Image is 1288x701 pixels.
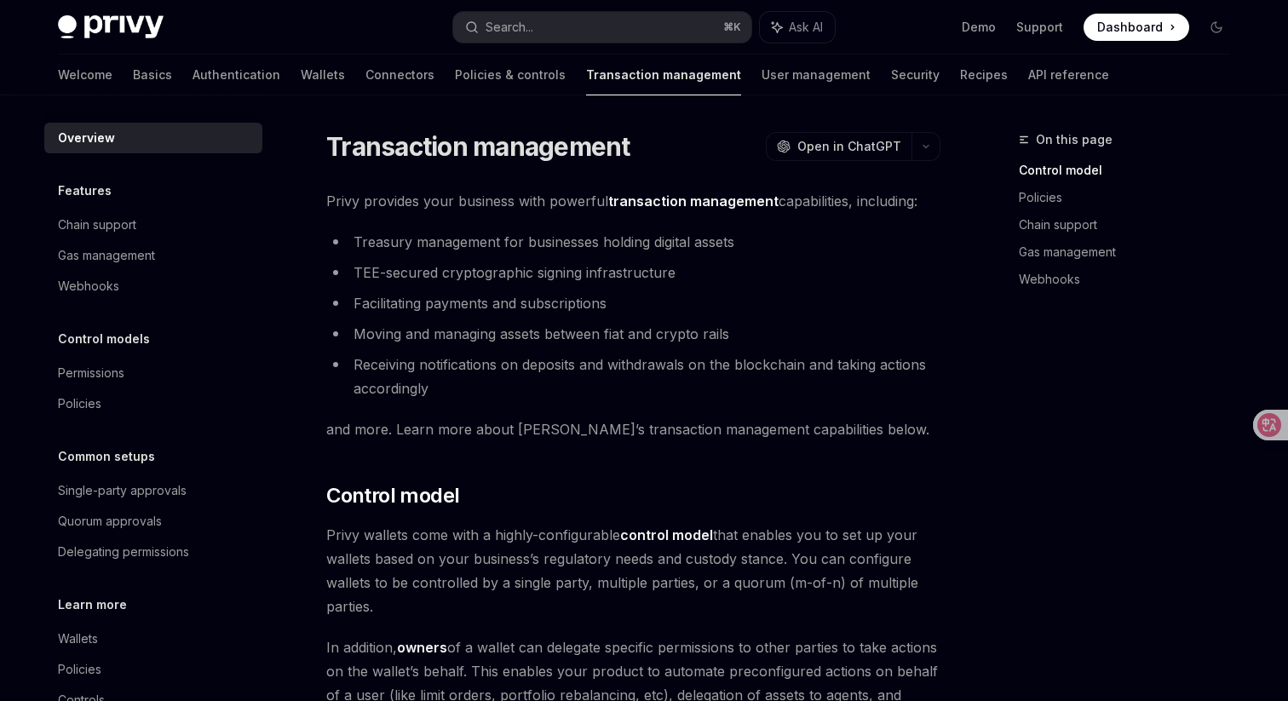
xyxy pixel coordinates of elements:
span: Dashboard [1097,19,1163,36]
div: Permissions [58,363,124,383]
strong: control model [620,526,713,543]
a: Support [1016,19,1063,36]
div: Gas management [58,245,155,266]
div: Policies [58,659,101,680]
a: Wallets [301,55,345,95]
div: Chain support [58,215,136,235]
span: Ask AI [789,19,823,36]
a: Gas management [1019,238,1244,266]
a: Policies [1019,184,1244,211]
a: User management [762,55,871,95]
span: Privy provides your business with powerful capabilities, including: [326,189,940,213]
a: Gas management [44,240,262,271]
a: control model [620,526,713,544]
a: Overview [44,123,262,153]
a: Dashboard [1084,14,1189,41]
a: Basics [133,55,172,95]
li: TEE-secured cryptographic signing infrastructure [326,261,940,284]
span: Privy wallets come with a highly-configurable that enables you to set up your wallets based on yo... [326,523,940,618]
div: Quorum approvals [58,511,162,531]
a: Transaction management [586,55,741,95]
button: Ask AI [760,12,835,43]
h1: Transaction management [326,131,630,162]
a: API reference [1028,55,1109,95]
div: Search... [486,17,533,37]
a: Permissions [44,358,262,388]
li: Moving and managing assets between fiat and crypto rails [326,322,940,346]
h5: Learn more [58,595,127,615]
div: Webhooks [58,276,119,296]
a: Single-party approvals [44,475,262,506]
li: Treasury management for businesses holding digital assets [326,230,940,254]
button: Toggle dark mode [1203,14,1230,41]
a: Security [891,55,940,95]
div: Wallets [58,629,98,649]
a: Authentication [193,55,280,95]
a: Webhooks [1019,266,1244,293]
button: Search...⌘K [453,12,751,43]
a: Chain support [44,210,262,240]
span: and more. Learn more about [PERSON_NAME]’s transaction management capabilities below. [326,417,940,441]
span: On this page [1036,129,1113,150]
h5: Common setups [58,446,155,467]
li: Facilitating payments and subscriptions [326,291,940,315]
a: owners [397,639,447,657]
img: dark logo [58,15,164,39]
li: Receiving notifications on deposits and withdrawals on the blockchain and taking actions accordingly [326,353,940,400]
h5: Control models [58,329,150,349]
a: Quorum approvals [44,506,262,537]
div: Single-party approvals [58,480,187,501]
a: Recipes [960,55,1008,95]
a: Welcome [58,55,112,95]
div: Policies [58,394,101,414]
span: Open in ChatGPT [797,138,901,155]
a: Chain support [1019,211,1244,238]
a: Demo [962,19,996,36]
a: Policies & controls [455,55,566,95]
a: Wallets [44,623,262,654]
a: Delegating permissions [44,537,262,567]
h5: Features [58,181,112,201]
a: Control model [1019,157,1244,184]
div: Delegating permissions [58,542,189,562]
a: Policies [44,388,262,419]
a: Policies [44,654,262,685]
a: Webhooks [44,271,262,302]
strong: transaction management [608,192,779,210]
span: Control model [326,482,459,509]
div: Overview [58,128,115,148]
span: ⌘ K [723,20,741,34]
a: Connectors [365,55,434,95]
button: Open in ChatGPT [766,132,911,161]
